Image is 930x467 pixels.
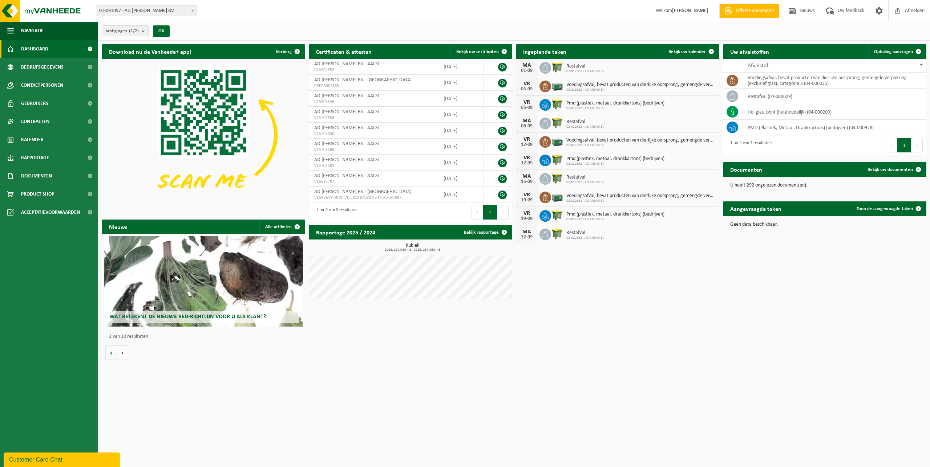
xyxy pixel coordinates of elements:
span: Restafval [566,175,604,180]
p: Geen data beschikbaar. [730,222,919,227]
button: Next [911,138,923,152]
img: Download de VHEPlus App [102,59,305,211]
span: 02-012682 - AD AREND BV [566,217,664,222]
div: MA [519,173,534,179]
a: Bekijk uw certificaten [450,44,511,59]
div: 15-09 [519,179,534,184]
span: 02-012682 - AD AREND BV [566,88,716,92]
div: VR [519,81,534,87]
button: 1 [483,205,497,220]
span: Bekijk uw certificaten [456,49,499,54]
a: Bekijk uw documenten [862,162,926,177]
span: 02-012682 - AD AREND BV [566,199,716,203]
h2: Aangevraagde taken [723,201,789,216]
td: [DATE] [438,187,484,202]
span: VLA705040 [314,131,432,137]
td: restafval (04-000029) [742,89,926,104]
button: Previous [886,138,897,152]
img: WB-1100-HPE-GN-50 [551,116,563,129]
div: VR [519,210,534,216]
span: Toon de aangevraagde taken [857,206,913,211]
h2: Certificaten & attesten [309,44,379,58]
div: 01-09 [519,68,534,73]
div: 12-09 [519,161,534,166]
span: Ophaling aanvragen [874,49,913,54]
a: Alle artikelen [259,220,304,234]
td: [DATE] [438,91,484,107]
img: WB-1100-HPE-GN-51 [551,153,563,166]
span: Voedingsafval, bevat producten van dierlijke oorsprong, gemengde verpakking (exc... [566,193,716,199]
span: 02-012682 - AD AREND BV [566,69,604,74]
span: AD [PERSON_NAME] BV - AALST [314,141,380,147]
button: 1 [897,138,911,152]
count: (2/2) [129,29,139,33]
div: MA [519,62,534,68]
span: AD [PERSON_NAME] BV - AALST [314,93,380,99]
div: MA [519,118,534,124]
h2: Uw afvalstoffen [723,44,776,58]
strong: [PERSON_NAME] [672,8,708,13]
td: PMD (Plastiek, Metaal, Drankkartons) (bedrijven) (04-000978) [742,120,926,135]
img: WB-1100-HPE-GN-50 [551,228,563,240]
button: Next [497,205,509,220]
td: [DATE] [438,75,484,91]
img: PB-LB-0680-HPE-GN-01 [551,191,563,203]
td: [DATE] [438,59,484,75]
span: Dashboard [21,40,48,58]
span: 02-012682 - AD AREND BV [566,106,664,111]
span: Kalender [21,131,44,149]
div: 1 tot 4 van 4 resultaten [727,137,772,153]
span: 01-091097 - AD AREND BV [96,5,197,16]
span: AD [PERSON_NAME] BV - AALST [314,173,380,179]
a: Toon de aangevraagde taken [851,201,926,216]
td: [DATE] [438,107,484,123]
span: Contracten [21,112,49,131]
span: Bekijk uw kalender [668,49,706,54]
h2: Download nu de Vanheede+ app! [102,44,199,58]
span: Bedrijfsgegevens [21,58,64,76]
td: [DATE] [438,171,484,187]
div: VR [519,155,534,161]
span: AD [PERSON_NAME] BV - AALST [314,125,380,131]
span: VLA902852 [314,67,432,73]
span: Offerte aanvragen [734,7,776,15]
span: Restafval [566,119,604,125]
img: WB-1100-HPE-GN-51 [551,98,563,110]
span: AD [PERSON_NAME] BV - AALST [314,157,380,163]
span: 02-012682 - AD AREND BV [566,162,664,166]
span: Voedingsafval, bevat producten van dierlijke oorsprong, gemengde verpakking (exc... [566,82,716,88]
img: PB-LB-0680-HPE-GN-01 [551,79,563,92]
span: Pmd (plastiek, metaal, drankkartons) (bedrijven) [566,156,664,162]
img: WB-1100-HPE-GN-50 [551,172,563,184]
span: Gebruikers [21,94,48,112]
span: AD [PERSON_NAME] BV - AALST [314,109,380,115]
span: Product Shop [21,185,54,203]
span: 2024: 194,040 m3 - 2025: 164,060 m3 [312,248,512,252]
span: Pmd (plastiek, metaal, drankkartons) (bedrijven) [566,101,664,106]
span: Acceptatievoorwaarden [21,203,80,221]
div: MA [519,229,534,235]
div: VR [519,136,534,142]
span: 01-091097 - AD AREND BV [96,6,196,16]
a: Wat betekent de nieuwe RED-richtlijn voor u als klant? [104,236,303,327]
img: WB-1100-HPE-GN-51 [551,209,563,221]
span: Navigatie [21,22,44,40]
span: AD [PERSON_NAME] BV - AALST [314,61,380,67]
span: RED25007865 [314,83,432,89]
span: Restafval [566,64,604,69]
td: [DATE] [438,123,484,139]
div: 22-09 [519,235,534,240]
span: VLA703591 [314,163,432,169]
div: 1 tot 9 van 9 resultaten [312,204,357,220]
td: hol glas, bont (huishoudelijk) (04-000209) [742,104,926,120]
div: 08-09 [519,124,534,129]
span: AD [PERSON_NAME] BV - [GEOGRAPHIC_DATA] [314,189,412,194]
p: 1 van 10 resultaten [109,334,302,339]
div: 05-09 [519,87,534,92]
h3: Kubiek [312,243,512,252]
a: Bekijk uw kalender [663,44,719,59]
span: VLAREMA-ARCHIVE-20131015102537-01-091097 [314,195,432,201]
button: OK [153,25,170,37]
div: 12-09 [519,142,534,147]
